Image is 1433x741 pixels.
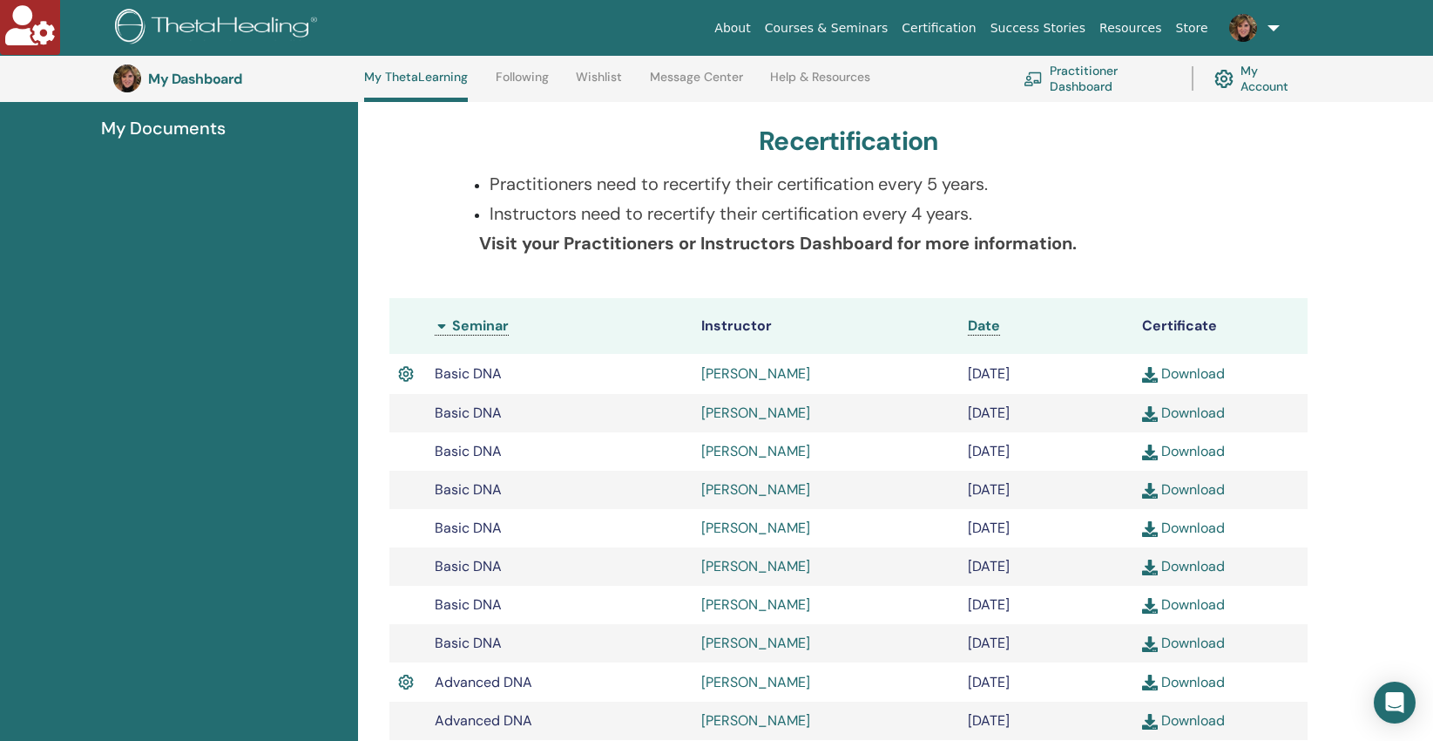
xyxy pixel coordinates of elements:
td: [DATE] [959,702,1133,740]
img: Active Certificate [398,363,414,385]
a: Help & Resources [770,70,870,98]
div: Open Intercom Messenger [1374,682,1416,724]
a: Download [1142,480,1225,499]
a: Certification [895,12,983,44]
span: Basic DNA [435,557,502,575]
a: [PERSON_NAME] [701,519,810,537]
img: download.svg [1142,483,1158,499]
img: download.svg [1142,521,1158,537]
td: [DATE] [959,663,1133,703]
a: Success Stories [983,12,1092,44]
th: Instructor [693,298,959,354]
a: [PERSON_NAME] [701,595,810,614]
span: Basic DNA [435,480,502,499]
a: Following [496,70,549,98]
a: About [707,12,757,44]
span: Basic DNA [435,404,502,422]
a: Download [1142,364,1225,383]
img: download.svg [1142,445,1158,460]
a: [PERSON_NAME] [701,364,810,383]
a: Download [1142,595,1225,614]
a: [PERSON_NAME] [701,442,810,460]
a: Download [1142,519,1225,537]
a: Resources [1092,12,1169,44]
a: [PERSON_NAME] [701,634,810,652]
td: [DATE] [959,509,1133,547]
a: Download [1142,557,1225,575]
h3: Recertification [759,126,938,157]
span: Basic DNA [435,519,502,537]
a: [PERSON_NAME] [701,711,810,730]
a: [PERSON_NAME] [701,404,810,422]
td: [DATE] [959,586,1133,624]
img: logo.png [115,9,323,48]
a: Message Center [650,70,743,98]
a: Download [1142,673,1225,691]
img: download.svg [1142,406,1158,422]
a: Store [1169,12,1215,44]
img: default.jpg [113,65,141,92]
a: Practitioner Dashboard [1024,59,1171,98]
span: Basic DNA [435,634,502,652]
a: My Account [1214,59,1302,98]
span: Basic DNA [435,442,502,460]
p: Practitioners need to recertify their certification every 5 years. [490,171,1229,197]
a: My ThetaLearning [364,70,468,102]
span: Basic DNA [435,595,502,614]
a: Courses & Seminars [758,12,896,44]
span: Basic DNA [435,364,502,383]
a: Date [968,316,1000,336]
td: [DATE] [959,354,1133,394]
td: [DATE] [959,432,1133,471]
a: [PERSON_NAME] [701,673,810,691]
td: [DATE] [959,394,1133,432]
span: Advanced DNA [435,711,532,730]
img: default.jpg [1229,14,1257,42]
img: chalkboard-teacher.svg [1024,71,1043,85]
a: Download [1142,442,1225,460]
span: My Documents [101,115,226,141]
img: Active Certificate [398,671,414,694]
img: download.svg [1142,598,1158,614]
img: download.svg [1142,636,1158,652]
span: Advanced DNA [435,673,532,691]
b: Visit your Practitioners or Instructors Dashboard for more information. [479,232,1077,255]
img: download.svg [1142,675,1158,690]
a: Download [1142,634,1225,652]
td: [DATE] [959,471,1133,509]
img: download.svg [1142,714,1158,730]
a: [PERSON_NAME] [701,557,810,575]
h3: My Dashboard [148,71,322,87]
td: [DATE] [959,547,1133,586]
th: Certificate [1133,298,1308,354]
a: Download [1142,404,1225,422]
a: [PERSON_NAME] [701,480,810,499]
img: download.svg [1142,367,1158,383]
img: cog.svg [1214,65,1234,92]
a: Download [1142,711,1225,730]
a: Wishlist [576,70,622,98]
td: [DATE] [959,624,1133,663]
img: download.svg [1142,560,1158,575]
p: Instructors need to recertify their certification every 4 years. [490,201,1229,227]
